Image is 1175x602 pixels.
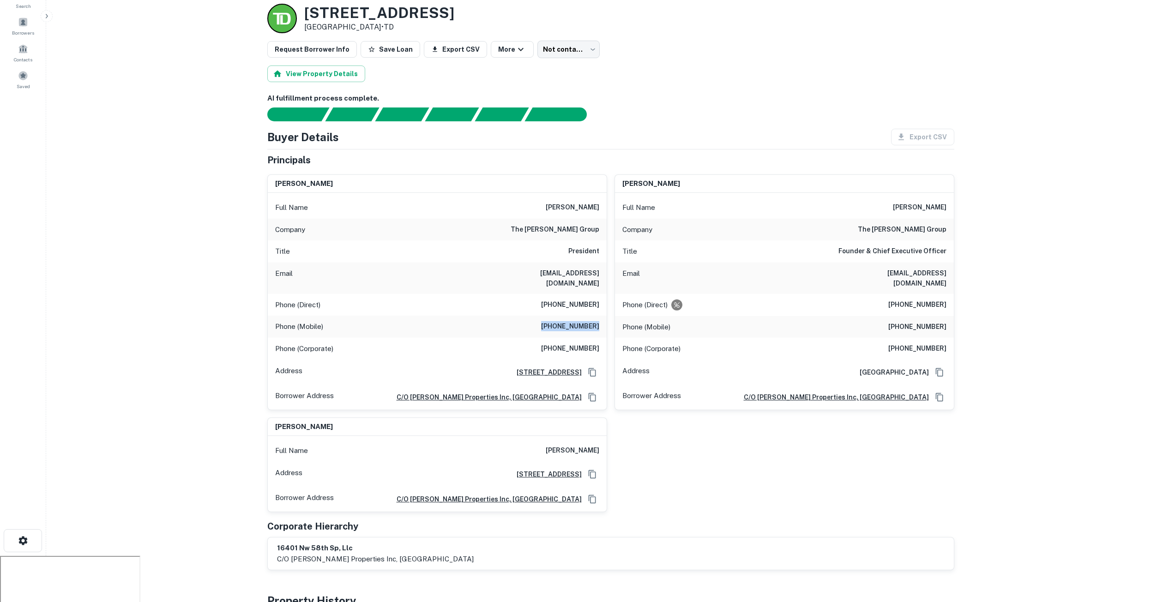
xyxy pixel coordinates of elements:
button: Export CSV [424,41,487,58]
p: Address [275,365,302,379]
button: Copy Address [585,467,599,481]
span: Search [16,2,31,10]
p: Company [275,224,305,235]
h6: [GEOGRAPHIC_DATA] [852,367,929,377]
h6: the [PERSON_NAME] group [511,224,599,235]
p: Address [622,365,650,379]
div: Your request is received and processing... [325,107,379,121]
p: Title [622,246,637,257]
h5: Corporate Hierarchy [267,519,358,533]
p: Full Name [275,445,308,456]
p: c/o [PERSON_NAME] properties inc, [GEOGRAPHIC_DATA] [277,554,474,565]
div: Sending borrower request to AI... [256,107,325,121]
a: c/o [PERSON_NAME] properties inc, [GEOGRAPHIC_DATA] [736,392,929,402]
p: Phone (Direct) [275,299,320,310]
h5: Principals [267,153,311,167]
a: c/o [PERSON_NAME] properties inc, [GEOGRAPHIC_DATA] [389,392,582,402]
p: Phone (Corporate) [275,343,333,354]
button: Copy Address [585,492,599,506]
div: Requests to not be contacted at this number [671,299,682,310]
h6: [PHONE_NUMBER] [541,299,599,310]
h6: the [PERSON_NAME] group [858,224,946,235]
p: Phone (Direct) [622,299,668,310]
h6: [PERSON_NAME] [893,202,946,213]
p: Borrower Address [622,390,681,404]
h6: [PHONE_NUMBER] [888,299,946,310]
a: [STREET_ADDRESS] [509,469,582,479]
p: Borrower Address [275,492,334,506]
p: Address [275,467,302,481]
button: Copy Address [585,365,599,379]
button: Request Borrower Info [267,41,357,58]
h6: Founder & Chief Executive Officer [838,246,946,257]
p: Company [622,224,652,235]
p: Phone (Mobile) [622,322,670,333]
span: Borrowers [12,29,34,36]
div: Documents found, AI parsing details... [375,107,429,121]
p: Full Name [275,202,308,213]
h6: [PHONE_NUMBER] [888,322,946,333]
p: [GEOGRAPHIC_DATA] • [304,22,454,33]
button: Copy Address [585,390,599,404]
button: View Property Details [267,66,365,82]
h6: 16401 nw 58th sp, llc [277,543,474,554]
div: Not contacted [537,41,600,58]
h6: [PERSON_NAME] [622,179,680,189]
h6: [EMAIL_ADDRESS][DOMAIN_NAME] [836,268,946,288]
h6: [PHONE_NUMBER] [541,343,599,354]
button: Copy Address [933,365,946,379]
h3: [STREET_ADDRESS] [304,4,454,22]
a: TD [384,23,394,31]
span: Contacts [14,56,32,63]
h6: [EMAIL_ADDRESS][DOMAIN_NAME] [488,268,599,288]
a: Borrowers [3,13,43,38]
p: Email [275,268,293,288]
button: Copy Address [933,390,946,404]
button: Save Loan [361,41,420,58]
div: Principals found, still searching for contact information. This may take time... [475,107,529,121]
h6: [PERSON_NAME] [275,422,333,432]
a: c/o [PERSON_NAME] properties inc, [GEOGRAPHIC_DATA] [389,494,582,504]
h4: Buyer Details [267,129,339,145]
div: AI fulfillment process complete. [525,107,598,121]
h6: AI fulfillment process complete. [267,93,954,104]
h6: [PERSON_NAME] [275,179,333,189]
a: Contacts [3,40,43,65]
p: Email [622,268,640,288]
h6: [PHONE_NUMBER] [888,343,946,354]
button: More [491,41,534,58]
h6: [PHONE_NUMBER] [541,321,599,332]
p: Full Name [622,202,655,213]
p: Phone (Mobile) [275,321,323,332]
p: Borrower Address [275,390,334,404]
div: Principals found, AI now looking for contact information... [425,107,479,121]
p: Phone (Corporate) [622,343,681,354]
h6: President [568,246,599,257]
a: Saved [3,67,43,92]
p: Title [275,246,290,257]
h6: [PERSON_NAME] [546,445,599,456]
iframe: Chat Widget [1129,528,1175,572]
h6: [PERSON_NAME] [546,202,599,213]
a: [STREET_ADDRESS] [509,367,582,377]
span: Saved [17,83,30,90]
